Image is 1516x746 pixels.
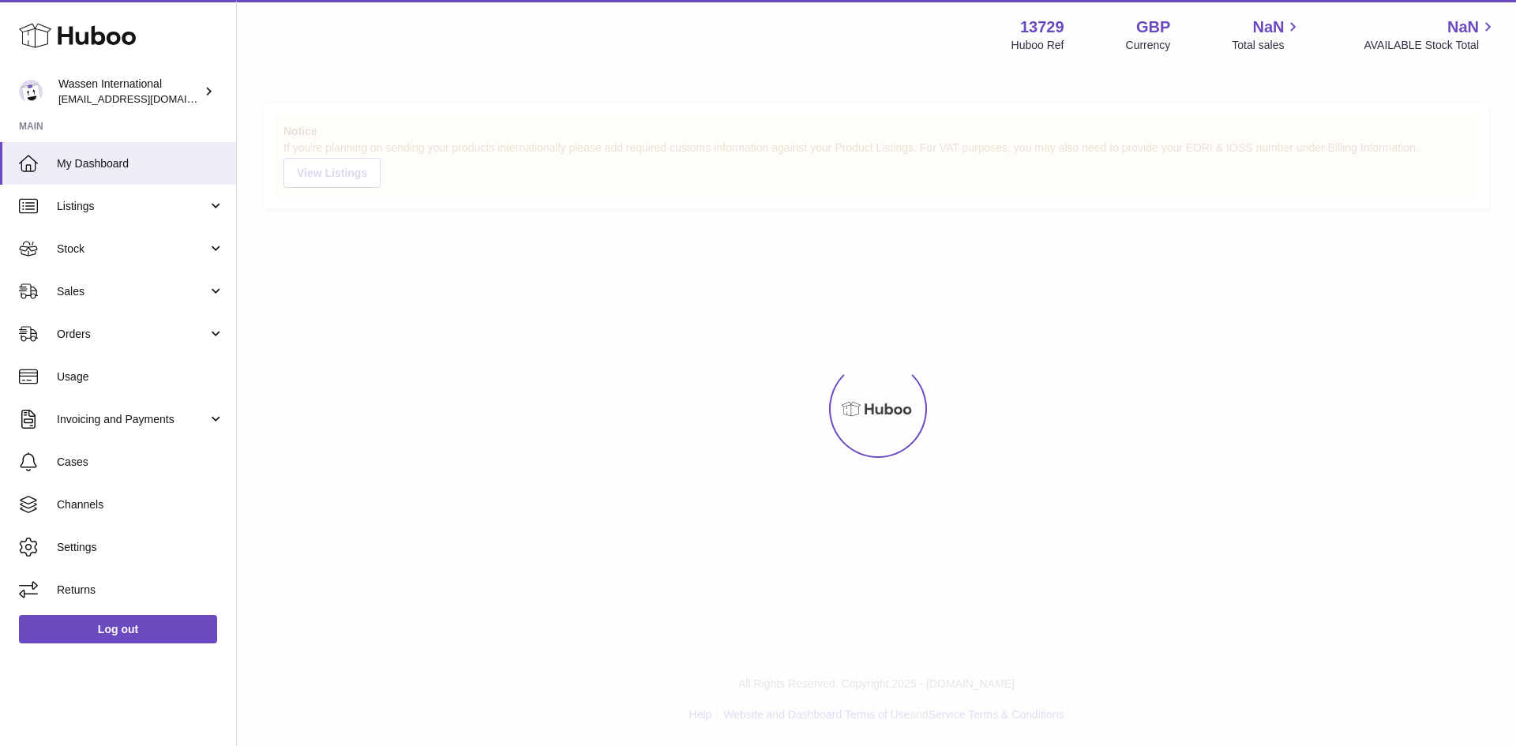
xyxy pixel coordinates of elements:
[1447,17,1479,38] span: NaN
[58,77,201,107] div: Wassen International
[57,199,208,214] span: Listings
[1232,38,1302,53] span: Total sales
[57,327,208,342] span: Orders
[1136,17,1170,38] strong: GBP
[57,583,224,598] span: Returns
[1011,38,1064,53] div: Huboo Ref
[57,540,224,555] span: Settings
[1364,38,1497,53] span: AVAILABLE Stock Total
[19,80,43,103] img: internationalsupplychain@wassen.com
[57,369,224,384] span: Usage
[57,497,224,512] span: Channels
[19,615,217,643] a: Log out
[57,284,208,299] span: Sales
[57,156,224,171] span: My Dashboard
[57,242,208,257] span: Stock
[1364,17,1497,53] a: NaN AVAILABLE Stock Total
[58,92,232,105] span: [EMAIL_ADDRESS][DOMAIN_NAME]
[1252,17,1284,38] span: NaN
[1020,17,1064,38] strong: 13729
[1126,38,1171,53] div: Currency
[1232,17,1302,53] a: NaN Total sales
[57,412,208,427] span: Invoicing and Payments
[57,455,224,470] span: Cases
